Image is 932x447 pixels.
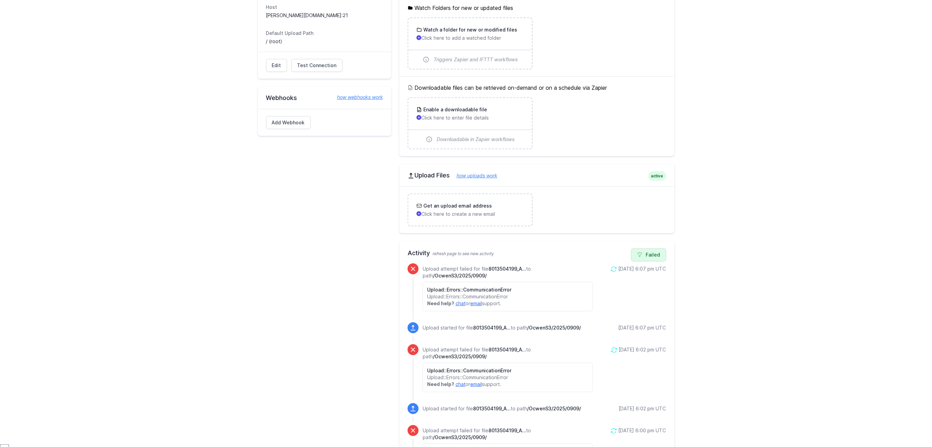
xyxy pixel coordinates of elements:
[488,347,526,352] span: 8013504199_APPRAISAL_EVO-1413-1-68729.pdf
[266,30,383,37] dt: Default Upload Path
[408,18,532,69] a: Watch a folder for new or modified files Click here to add a watched folder Triggers Zapier and I...
[423,265,593,279] p: Upload attempt failed for file to path
[619,324,666,331] div: [DATE] 6:07 pm UTC
[619,405,666,412] div: [DATE] 6:02 pm UTC
[423,427,593,441] p: Upload attempt failed for file to path
[619,427,666,434] div: [DATE] 6:00 pm UTC
[408,84,666,92] h5: Downloadable files can be retrieved on-demand or on a schedule via Zapier
[422,106,487,113] h3: Enable a downloadable file
[427,367,588,374] h6: Upload::Errors::CommunicationError
[450,173,497,178] a: how uploads work
[433,251,494,256] span: refresh page to see new activity
[427,381,588,388] p: or support.
[427,381,454,387] strong: Need help?
[433,434,487,440] span: /OcwenS3/2025/0909/
[631,248,666,261] a: Failed
[437,136,515,143] span: Downloadable in Zapier workflows
[527,325,581,331] span: /OcwenS3/2025/0909/
[473,325,511,331] span: 8013504199_APPRAISAL_EVO-1413-1-68729.pdf
[433,353,487,359] span: /OcwenS3/2025/0909/
[423,346,593,360] p: Upload attempt failed for file to path
[417,211,524,218] p: Click here to create a new email
[488,266,526,272] span: 8013504199_APPRAISAL_EVO-1413-1-68729.pdf
[423,324,581,331] p: Upload started for file to path
[417,35,524,41] p: Click here to add a watched folder
[619,346,666,353] div: [DATE] 6:02 pm UTC
[422,202,492,209] h3: Get an upload email address
[473,406,511,411] span: 8013504199_APPRAISAL_EVO-1413-1-68729.pdf
[648,171,666,181] span: active
[266,94,383,102] h2: Webhooks
[434,56,518,63] span: Triggers Zapier and IFTTT workflows
[266,59,287,72] a: Edit
[408,4,666,12] h5: Watch Folders for new or updated files
[266,38,383,45] dd: / (root)
[427,286,588,293] h6: Upload::Errors::CommunicationError
[619,265,666,272] div: [DATE] 6:07 pm UTC
[297,62,337,69] span: Test Connection
[427,293,588,300] p: Upload::Errors::CommunicationError
[291,59,343,72] a: Test Connection
[330,94,383,101] a: how webhooks work
[408,248,666,258] h2: Activity
[266,12,383,19] dd: [PERSON_NAME][DOMAIN_NAME]:21
[433,273,487,278] span: /OcwenS3/2025/0909/
[456,300,465,306] a: chat
[417,114,524,121] p: Click here to enter file details
[427,374,588,381] p: Upload::Errors::CommunicationError
[408,98,532,149] a: Enable a downloadable file Click here to enter file details Downloadable in Zapier workflows
[423,405,581,412] p: Upload started for file to path
[422,26,517,33] h3: Watch a folder for new or modified files
[408,171,666,179] h2: Upload Files
[427,300,588,307] p: or support.
[470,300,482,306] a: email
[470,381,482,387] a: email
[266,116,311,129] a: Add Webhook
[527,406,581,411] span: /OcwenS3/2025/0909/
[408,194,532,226] a: Get an upload email address Click here to create a new email
[456,381,465,387] a: chat
[488,427,526,433] span: 8013504199_APPRAISAL_EVO-1413-1-68729.pdf
[427,300,454,306] strong: Need help?
[266,4,383,11] dt: Host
